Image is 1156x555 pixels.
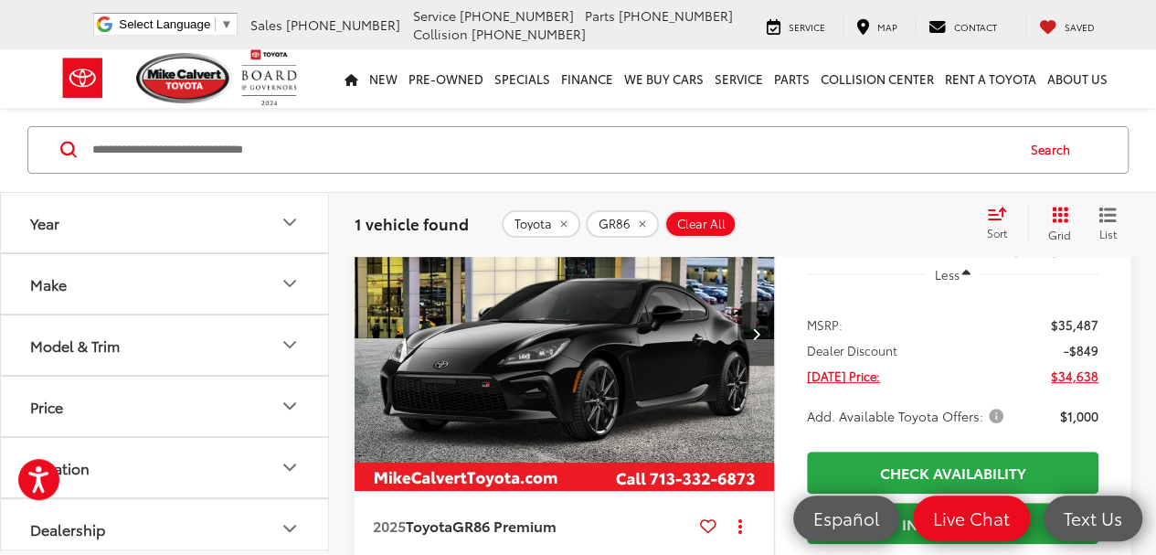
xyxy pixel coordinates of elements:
[664,210,737,238] button: Clear All
[48,48,117,108] img: Toyota
[619,49,709,108] a: WE BUY CARS
[1064,341,1098,359] span: -$849
[1,254,330,314] button: MakeMake
[1025,16,1108,35] a: My Saved Vehicles
[373,516,693,536] a: 2025ToyotaGR86 Premium
[753,16,839,35] a: Service
[413,6,456,25] span: Service
[279,273,301,295] div: Make
[1044,496,1142,541] a: Text Us
[1051,367,1098,385] span: $34,638
[954,20,997,34] span: Contact
[807,407,1010,425] button: Add. Available Toyota Offers:
[452,515,557,536] span: GR86 Premium
[1027,206,1085,242] button: Grid View
[926,258,981,291] button: Less
[807,452,1098,493] a: Check Availability
[354,176,776,492] div: 2025 Toyota GR86 GR86 Premium 0
[250,16,282,34] span: Sales
[489,49,556,108] a: Specials
[279,212,301,234] div: Year
[807,367,880,385] span: [DATE] Price:
[804,507,888,529] span: Español
[1013,127,1097,173] button: Search
[913,496,1030,541] a: Live Chat
[737,302,774,366] button: Next image
[1085,206,1130,242] button: List View
[514,217,552,231] span: Toyota
[119,17,210,31] span: Select Language
[915,16,1011,35] a: Contact
[403,49,489,108] a: Pre-Owned
[502,210,580,238] button: remove Toyota
[1,438,330,497] button: LocationLocation
[987,226,1007,241] span: Sort
[1042,49,1113,108] a: About Us
[877,20,897,34] span: Map
[1,193,330,252] button: YearYear
[793,496,899,541] a: Español
[1,377,330,436] button: PricePrice
[724,509,756,541] button: Actions
[843,16,911,35] a: Map
[1,315,330,375] button: Model & TrimModel & Trim
[1048,227,1071,242] span: Grid
[978,206,1027,242] button: Select sort value
[677,217,726,231] span: Clear All
[807,341,897,359] span: Dealer Discount
[934,266,959,283] span: Less
[472,25,586,43] span: [PHONE_NUMBER]
[585,6,615,25] span: Parts
[815,49,939,108] a: Collision Center
[355,212,469,234] span: 1 vehicle found
[119,17,232,31] a: Select Language​
[1055,507,1131,529] span: Text Us
[30,275,67,293] div: Make
[136,53,233,103] img: Mike Calvert Toyota
[354,176,776,493] img: 2025 Toyota GR86 GR86 Premium
[586,210,659,238] button: remove GR86
[279,335,301,357] div: Model & Trim
[215,17,216,31] span: ​
[807,315,843,334] span: MSRP:
[1098,226,1117,241] span: List
[90,128,1013,172] input: Search by Make, Model, or Keyword
[924,507,1019,529] span: Live Chat
[789,20,825,34] span: Service
[556,49,619,108] a: Finance
[279,457,301,479] div: Location
[30,336,120,354] div: Model & Trim
[220,17,232,31] span: ▼
[30,398,63,415] div: Price
[807,407,1007,425] span: Add. Available Toyota Offers:
[373,515,406,536] span: 2025
[1060,407,1098,425] span: $1,000
[339,49,364,108] a: Home
[599,217,631,231] span: GR86
[709,49,769,108] a: Service
[460,6,574,25] span: [PHONE_NUMBER]
[413,25,468,43] span: Collision
[769,49,815,108] a: Parts
[406,515,452,536] span: Toyota
[737,518,741,533] span: dropdown dots
[286,16,400,34] span: [PHONE_NUMBER]
[1065,20,1095,34] span: Saved
[939,49,1042,108] a: Rent a Toyota
[364,49,403,108] a: New
[354,176,776,492] a: 2025 Toyota GR86 GR86 Premium2025 Toyota GR86 GR86 Premium2025 Toyota GR86 GR86 Premium2025 Toyot...
[279,518,301,540] div: Dealership
[1051,315,1098,334] span: $35,487
[30,520,105,538] div: Dealership
[279,396,301,418] div: Price
[30,459,90,476] div: Location
[619,6,733,25] span: [PHONE_NUMBER]
[30,214,59,231] div: Year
